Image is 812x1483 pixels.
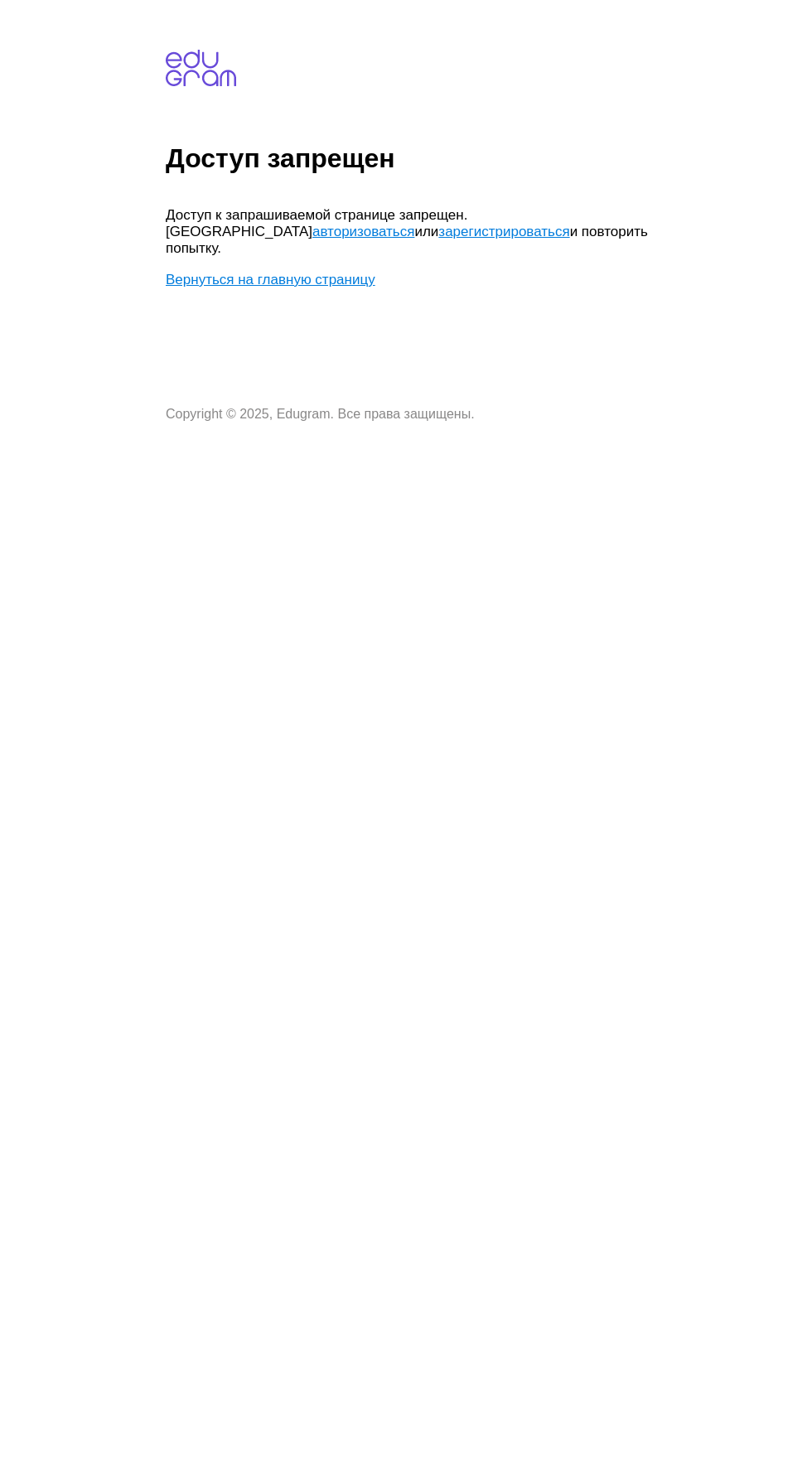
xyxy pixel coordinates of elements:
[438,224,569,239] a: зарегистрироваться
[312,224,414,239] a: авторизоваться
[166,143,805,174] h1: Доступ запрещен
[166,50,236,86] img: edugram.com
[166,407,663,422] p: Copyright © 2025, Edugram. Все права защищены.
[166,272,375,287] a: Вернуться на главную страницу
[166,207,663,257] p: Доступ к запрашиваемой странице запрещен. [GEOGRAPHIC_DATA] или и повторить попытку.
